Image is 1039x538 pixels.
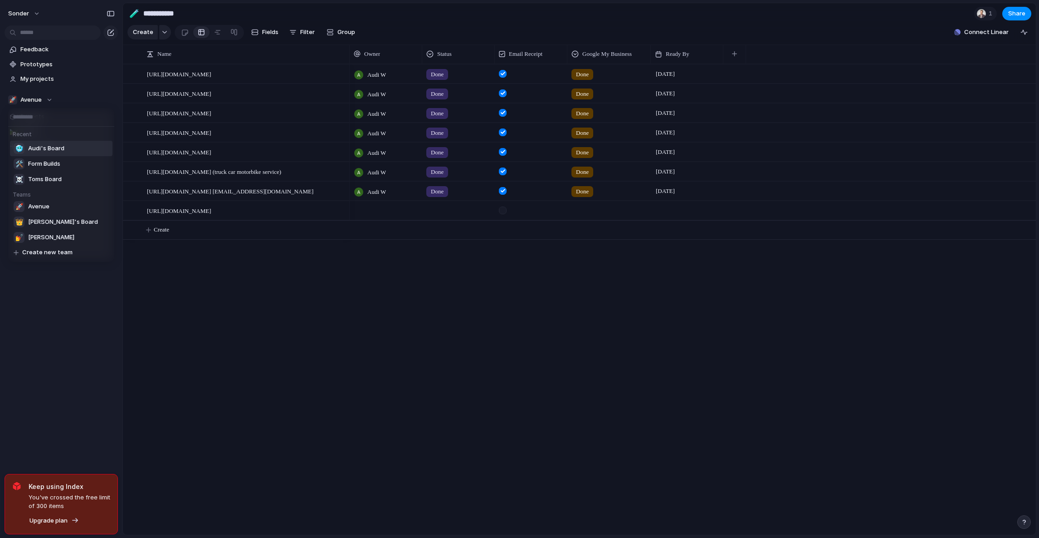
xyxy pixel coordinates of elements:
[14,174,24,185] div: ☠️
[28,175,62,184] span: Toms Board
[28,217,98,227] span: [PERSON_NAME]'s Board
[14,232,24,243] div: 💅
[14,158,24,169] div: 🛠️
[14,217,24,227] div: 👑
[28,202,49,211] span: Avenue
[22,248,73,257] span: Create new team
[28,144,64,153] span: Audi's Board
[10,127,115,138] h5: Recent
[14,201,24,212] div: 🚀
[10,187,115,199] h5: Teams
[28,159,60,168] span: Form Builds
[28,233,74,242] span: [PERSON_NAME]
[14,143,24,154] div: 🥶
